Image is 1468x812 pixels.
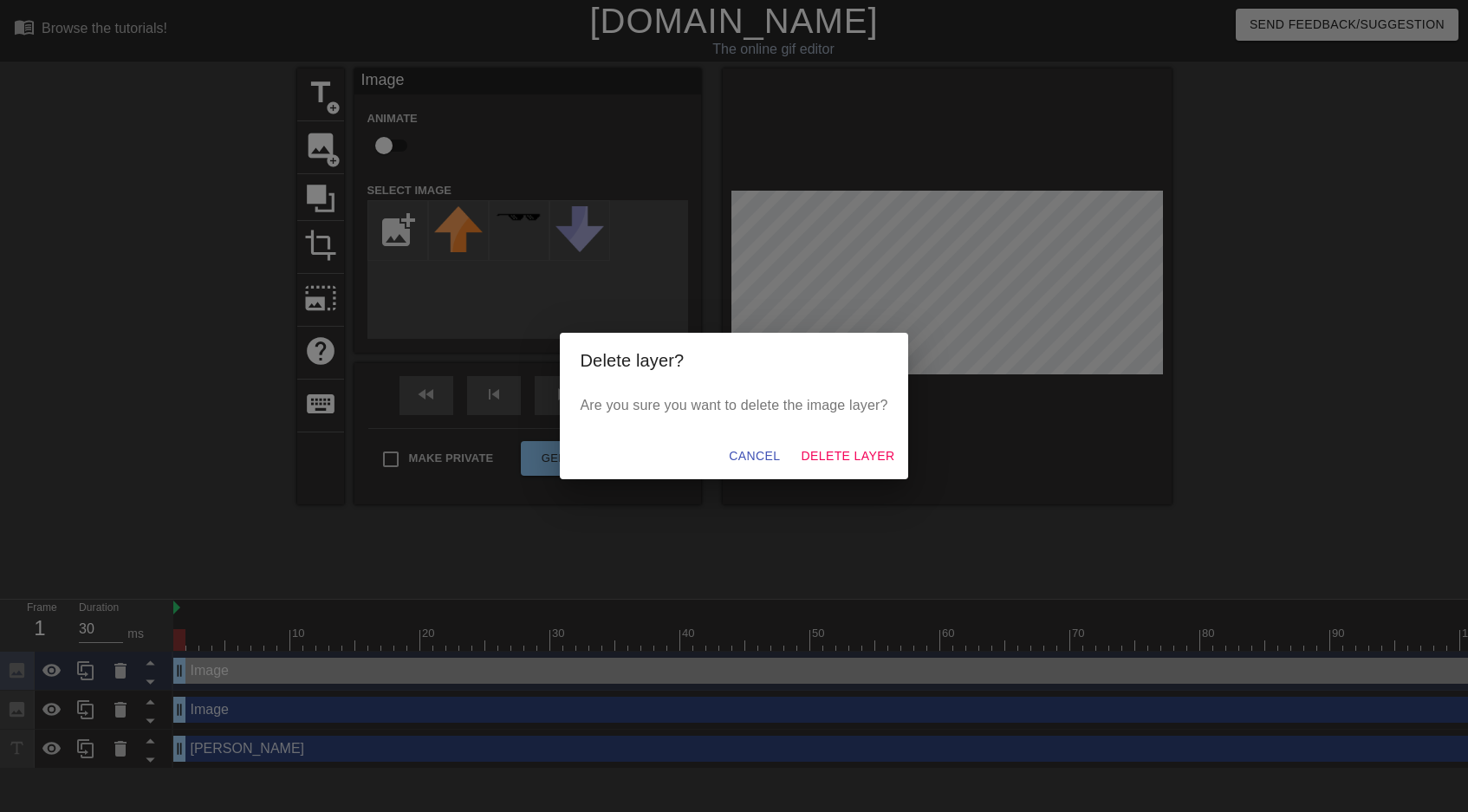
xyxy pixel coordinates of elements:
[794,440,901,472] button: Delete Layer
[722,440,787,472] button: Cancel
[801,445,894,467] span: Delete Layer
[581,395,888,416] p: Are you sure you want to delete the image layer?
[729,445,780,467] span: Cancel
[581,347,888,374] h2: Delete layer?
